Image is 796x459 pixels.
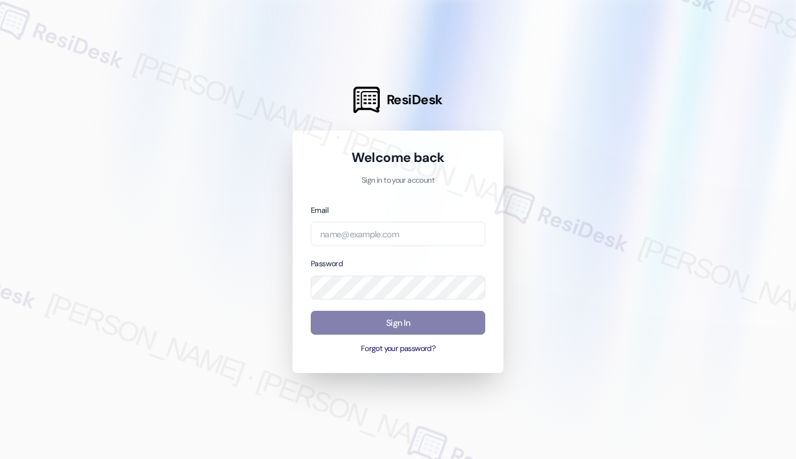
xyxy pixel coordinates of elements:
[311,205,328,215] label: Email
[311,149,485,166] h1: Welcome back
[311,343,485,355] button: Forgot your password?
[311,222,485,246] input: name@example.com
[387,91,443,109] span: ResiDesk
[353,87,380,113] img: ResiDesk Logo
[311,259,343,269] label: Password
[311,311,485,335] button: Sign In
[311,175,485,186] p: Sign in to your account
